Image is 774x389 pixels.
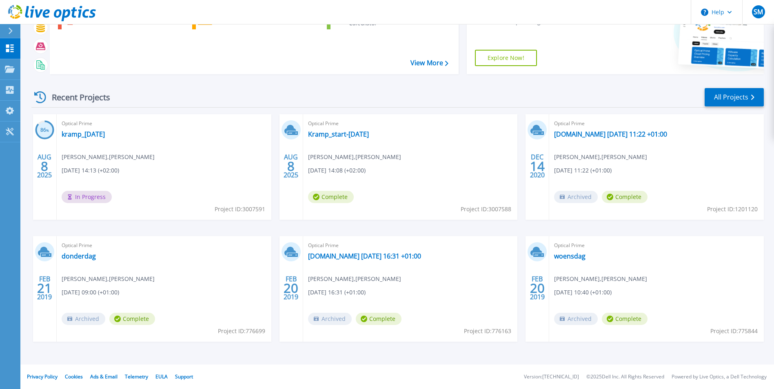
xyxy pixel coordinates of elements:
[62,288,119,297] span: [DATE] 09:00 (+01:00)
[62,313,105,325] span: Archived
[308,166,366,175] span: [DATE] 14:08 (+02:00)
[308,130,369,138] a: Kramp_start-[DATE]
[530,285,545,292] span: 20
[155,373,168,380] a: EULA
[475,50,537,66] a: Explore Now!
[62,252,96,260] a: donderdag
[554,288,612,297] span: [DATE] 10:40 (+01:00)
[62,130,105,138] a: kramp_[DATE]
[125,373,148,380] a: Telemetry
[62,119,266,128] span: Optical Prime
[308,288,366,297] span: [DATE] 16:31 (+01:00)
[35,126,54,135] h3: 86
[554,130,667,138] a: [DOMAIN_NAME] [DATE] 11:22 +01:00
[410,59,448,67] a: View More
[356,313,401,325] span: Complete
[62,191,112,203] span: In Progress
[602,313,648,325] span: Complete
[602,191,648,203] span: Complete
[554,191,598,203] span: Archived
[554,274,647,283] span: [PERSON_NAME] , [PERSON_NAME]
[284,285,298,292] span: 20
[530,151,545,181] div: DEC 2020
[308,252,421,260] a: [DOMAIN_NAME] [DATE] 16:31 +01:00
[707,205,758,214] span: Project ID: 1201120
[308,274,401,283] span: [PERSON_NAME] , [PERSON_NAME]
[554,313,598,325] span: Archived
[62,241,266,250] span: Optical Prime
[65,373,83,380] a: Cookies
[62,153,155,161] span: [PERSON_NAME] , [PERSON_NAME]
[308,119,513,128] span: Optical Prime
[37,273,52,303] div: FEB 2019
[308,241,513,250] span: Optical Prime
[90,373,118,380] a: Ads & Email
[62,274,155,283] span: [PERSON_NAME] , [PERSON_NAME]
[754,9,763,15] span: SM
[283,151,299,181] div: AUG 2025
[218,327,265,336] span: Project ID: 776699
[672,374,767,380] li: Powered by Live Optics, a Dell Technology
[464,327,511,336] span: Project ID: 776163
[109,313,155,325] span: Complete
[586,374,664,380] li: © 2025 Dell Inc. All Rights Reserved
[175,373,193,380] a: Support
[530,163,545,170] span: 14
[554,119,759,128] span: Optical Prime
[705,88,764,106] a: All Projects
[530,273,545,303] div: FEB 2019
[37,151,52,181] div: AUG 2025
[215,205,265,214] span: Project ID: 3007591
[554,252,585,260] a: woensdag
[308,153,401,161] span: [PERSON_NAME] , [PERSON_NAME]
[287,163,295,170] span: 8
[31,87,121,107] div: Recent Projects
[554,241,759,250] span: Optical Prime
[554,153,647,161] span: [PERSON_NAME] , [PERSON_NAME]
[308,313,352,325] span: Archived
[283,273,299,303] div: FEB 2019
[524,374,579,380] li: Version: [TECHNICAL_ID]
[461,205,511,214] span: Project ID: 3007588
[62,166,119,175] span: [DATE] 14:13 (+02:00)
[41,163,48,170] span: 8
[27,373,58,380] a: Privacy Policy
[710,327,758,336] span: Project ID: 775844
[46,128,49,133] span: %
[554,166,612,175] span: [DATE] 11:22 (+01:00)
[37,285,52,292] span: 21
[308,191,354,203] span: Complete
